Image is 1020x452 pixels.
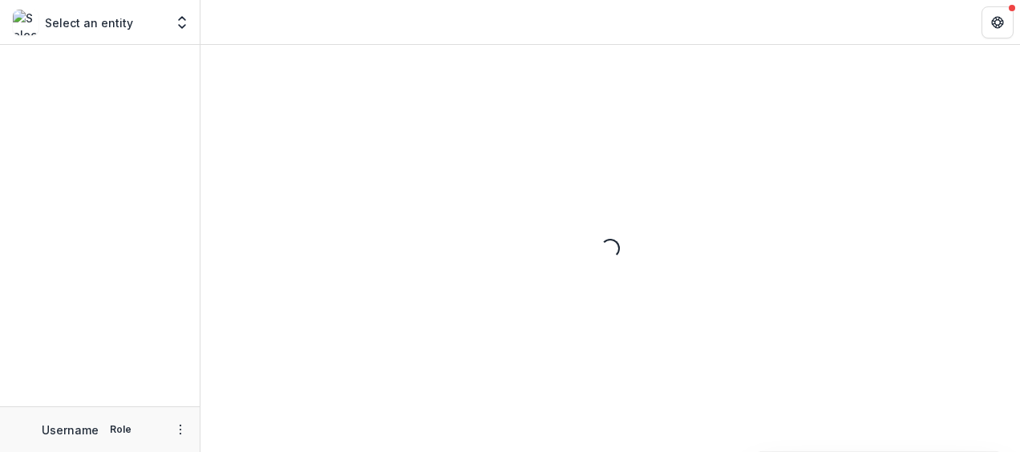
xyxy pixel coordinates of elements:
[45,14,133,31] p: Select an entity
[105,422,136,437] p: Role
[171,420,190,439] button: More
[982,6,1014,38] button: Get Help
[42,422,99,438] p: Username
[13,10,38,35] img: Select an entity
[171,6,193,38] button: Open entity switcher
